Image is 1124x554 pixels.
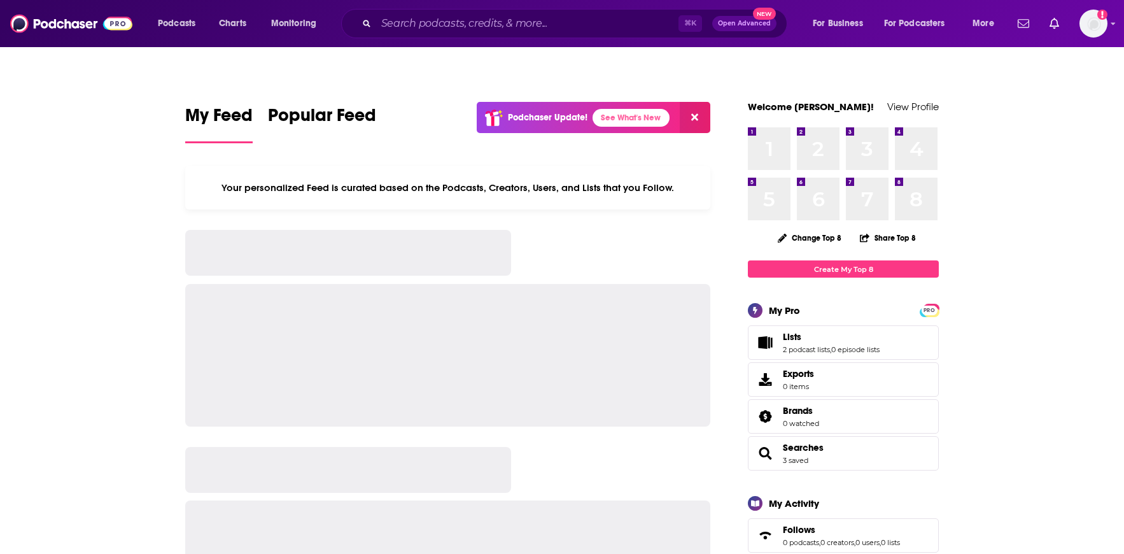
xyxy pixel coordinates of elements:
[712,16,776,31] button: Open AdvancedNew
[748,518,939,553] span: Follows
[783,382,814,391] span: 0 items
[783,331,880,343] a: Lists
[783,524,900,536] a: Follows
[185,104,253,134] span: My Feed
[158,15,195,32] span: Podcasts
[820,538,854,547] a: 0 creators
[876,13,964,34] button: open menu
[353,9,799,38] div: Search podcasts, credits, & more...
[830,345,831,354] span: ,
[678,15,702,32] span: ⌘ K
[1013,13,1034,34] a: Show notifications dropdown
[831,345,880,354] a: 0 episode lists
[859,225,917,250] button: Share Top 8
[748,362,939,397] a: Exports
[752,444,778,462] a: Searches
[783,524,815,536] span: Follows
[973,15,994,32] span: More
[922,306,937,315] span: PRO
[1079,10,1107,38] img: User Profile
[271,15,316,32] span: Monitoring
[881,538,900,547] a: 0 lists
[748,260,939,278] a: Create My Top 8
[1097,10,1107,20] svg: Add a profile image
[854,538,855,547] span: ,
[185,166,710,210] div: Your personalized Feed is curated based on the Podcasts, Creators, Users, and Lists that you Follow.
[508,112,587,123] p: Podchaser Update!
[1079,10,1107,38] span: Logged in as FirstLiberty
[753,8,776,20] span: New
[748,399,939,434] span: Brands
[219,15,246,32] span: Charts
[769,304,800,316] div: My Pro
[718,20,771,27] span: Open Advanced
[783,538,819,547] a: 0 podcasts
[268,104,376,143] a: Popular Feed
[262,13,333,34] button: open menu
[748,101,874,113] a: Welcome [PERSON_NAME]!
[783,405,813,416] span: Brands
[769,497,819,509] div: My Activity
[783,331,801,343] span: Lists
[783,345,830,354] a: 2 podcast lists
[783,368,814,380] span: Exports
[922,305,937,315] a: PRO
[783,442,824,453] a: Searches
[1044,13,1064,34] a: Show notifications dropdown
[752,527,778,544] a: Follows
[748,325,939,360] span: Lists
[752,334,778,352] a: Lists
[887,101,939,113] a: View Profile
[10,11,132,36] img: Podchaser - Follow, Share and Rate Podcasts
[813,15,863,32] span: For Business
[593,109,670,127] a: See What's New
[783,419,819,428] a: 0 watched
[752,371,778,388] span: Exports
[855,538,880,547] a: 0 users
[964,13,1010,34] button: open menu
[149,13,212,34] button: open menu
[770,230,849,246] button: Change Top 8
[211,13,254,34] a: Charts
[783,456,808,465] a: 3 saved
[1079,10,1107,38] button: Show profile menu
[884,15,945,32] span: For Podcasters
[783,405,819,416] a: Brands
[819,538,820,547] span: ,
[880,538,881,547] span: ,
[804,13,879,34] button: open menu
[268,104,376,134] span: Popular Feed
[185,104,253,143] a: My Feed
[748,436,939,471] span: Searches
[376,13,678,34] input: Search podcasts, credits, & more...
[752,408,778,425] a: Brands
